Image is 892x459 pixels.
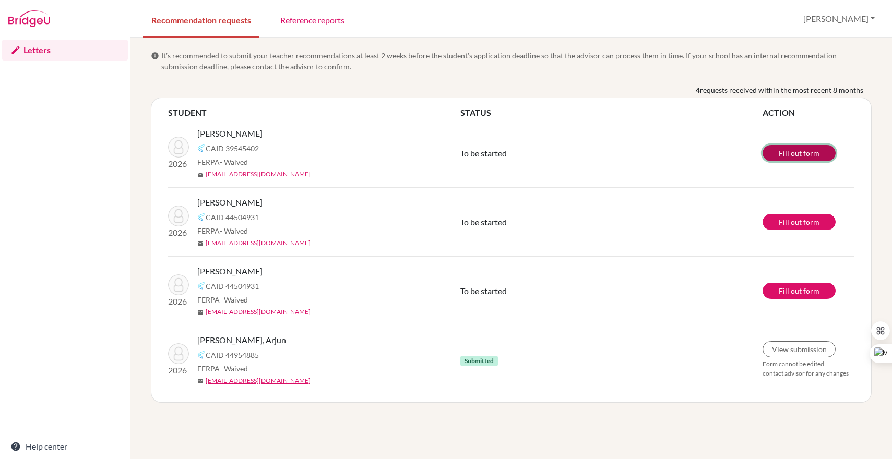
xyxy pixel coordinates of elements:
[220,226,248,235] span: - Waived
[763,214,836,230] a: Fill out form
[197,225,248,236] span: FERPA
[168,137,189,158] img: Cumings, Lauren
[460,356,498,366] span: Submitted
[206,307,311,317] a: [EMAIL_ADDRESS][DOMAIN_NAME]
[151,52,159,60] span: info
[197,172,204,178] span: mail
[168,295,189,308] p: 2026
[763,283,836,299] a: Fill out form
[197,351,206,359] img: Common App logo
[763,359,854,378] p: Form cannot be edited, contact advisor for any changes
[206,212,259,223] span: CAID 44504931
[206,143,259,154] span: CAID 39545402
[460,217,507,227] span: To be started
[197,294,248,305] span: FERPA
[799,9,879,29] button: [PERSON_NAME]
[696,84,700,95] b: 4
[460,148,507,158] span: To be started
[206,281,259,292] span: CAID 44504931
[168,274,189,295] img: Bhagat, Neel
[197,309,204,316] span: mail
[168,364,189,377] p: 2026
[168,206,189,226] img: Bhagat, Neel
[220,295,248,304] span: - Waived
[460,286,507,296] span: To be started
[168,106,460,119] th: STUDENT
[206,376,311,385] a: [EMAIL_ADDRESS][DOMAIN_NAME]
[197,282,206,290] img: Common App logo
[220,158,248,166] span: - Waived
[2,436,128,457] a: Help center
[220,364,248,373] span: - Waived
[206,238,311,248] a: [EMAIL_ADDRESS][DOMAIN_NAME]
[8,10,50,27] img: Bridge-U
[197,213,206,221] img: Common App logo
[763,145,836,161] a: Fill out form
[700,84,863,95] span: requests received within the most recent 8 months
[197,144,206,152] img: Common App logo
[197,127,263,140] span: [PERSON_NAME]
[2,40,128,61] a: Letters
[206,349,259,360] span: CAID 44954885
[168,158,189,170] p: 2026
[197,240,204,247] span: mail
[272,2,353,38] a: Reference reports
[197,265,263,277] span: [PERSON_NAME]
[763,341,836,357] a: View submission
[460,106,763,119] th: STATUS
[206,170,311,179] a: [EMAIL_ADDRESS][DOMAIN_NAME]
[161,50,872,72] span: It’s recommended to submit your teacher recommendations at least 2 weeks before the student’s app...
[168,226,189,239] p: 2026
[197,363,248,374] span: FERPA
[143,2,259,38] a: Recommendation requests
[197,378,204,384] span: mail
[168,343,189,364] img: Koradia, Arjun
[197,334,286,346] span: [PERSON_NAME], Arjun
[197,156,248,167] span: FERPA
[197,196,263,209] span: [PERSON_NAME]
[763,106,854,119] th: ACTION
